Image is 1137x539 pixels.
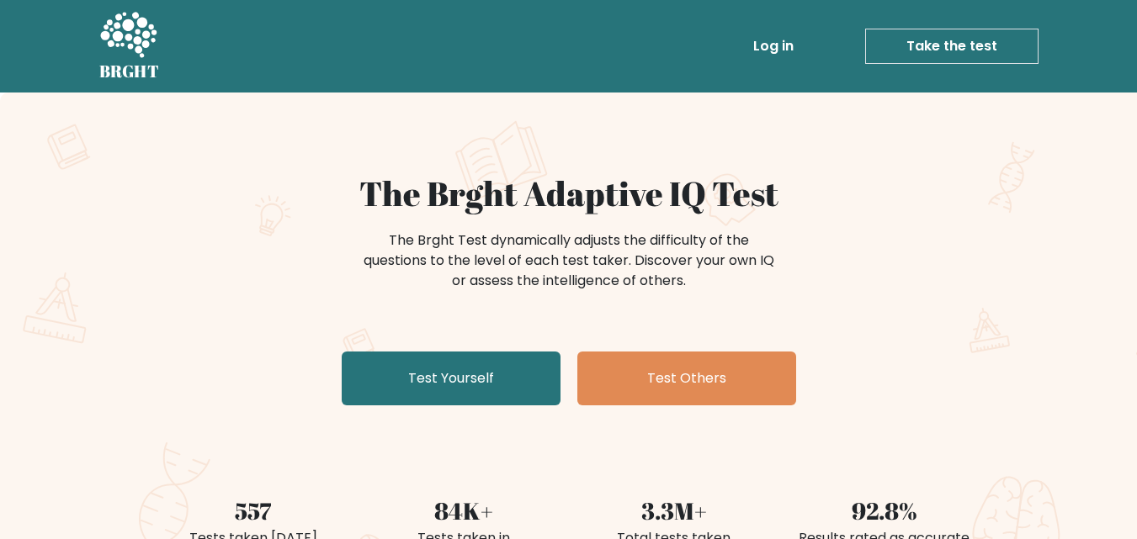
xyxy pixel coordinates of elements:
[99,7,160,86] a: BRGHT
[577,351,796,405] a: Test Others
[158,173,980,214] h1: The Brght Adaptive IQ Test
[369,493,559,528] div: 84K+
[865,29,1039,64] a: Take the test
[158,493,348,528] div: 557
[789,493,980,528] div: 92.8%
[342,351,561,405] a: Test Yourself
[359,230,779,291] div: The Brght Test dynamically adjusts the difficulty of the questions to the level of each test take...
[746,29,800,63] a: Log in
[579,493,769,528] div: 3.3M+
[99,61,160,82] h5: BRGHT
